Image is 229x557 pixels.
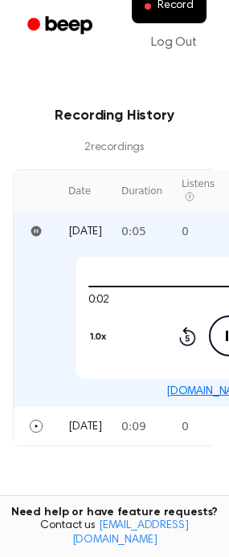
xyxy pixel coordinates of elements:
[72,520,189,546] a: [EMAIL_ADDRESS][DOMAIN_NAME]
[172,407,224,445] td: 0
[10,519,219,547] span: Contact us
[59,170,112,212] th: Date
[88,292,109,309] span: 0:02
[88,323,112,351] button: 1.0x
[112,407,172,445] td: 0:09
[172,212,224,250] td: 0
[16,10,107,42] a: Beep
[112,212,172,250] td: 0:05
[185,192,194,201] span: Listen count reflects other listeners and records at most one play per listener per hour. It excl...
[26,140,203,157] p: 2 recording s
[68,226,102,238] span: [DATE]
[112,170,172,212] th: Duration
[68,421,102,433] span: [DATE]
[172,170,224,212] th: Listens
[135,23,213,62] a: Log Out
[23,413,49,439] button: Play
[23,218,49,244] button: Pause
[26,105,203,127] h3: Recording History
